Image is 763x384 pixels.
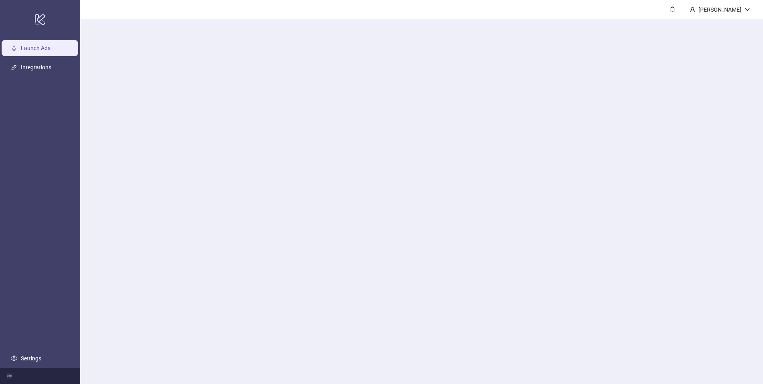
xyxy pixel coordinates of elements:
[21,355,41,362] a: Settings
[21,64,51,70] a: Integrations
[6,373,12,379] span: menu-fold
[690,7,695,12] span: user
[695,5,745,14] div: [PERSON_NAME]
[670,6,675,12] span: bell
[745,7,750,12] span: down
[21,45,50,51] a: Launch Ads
